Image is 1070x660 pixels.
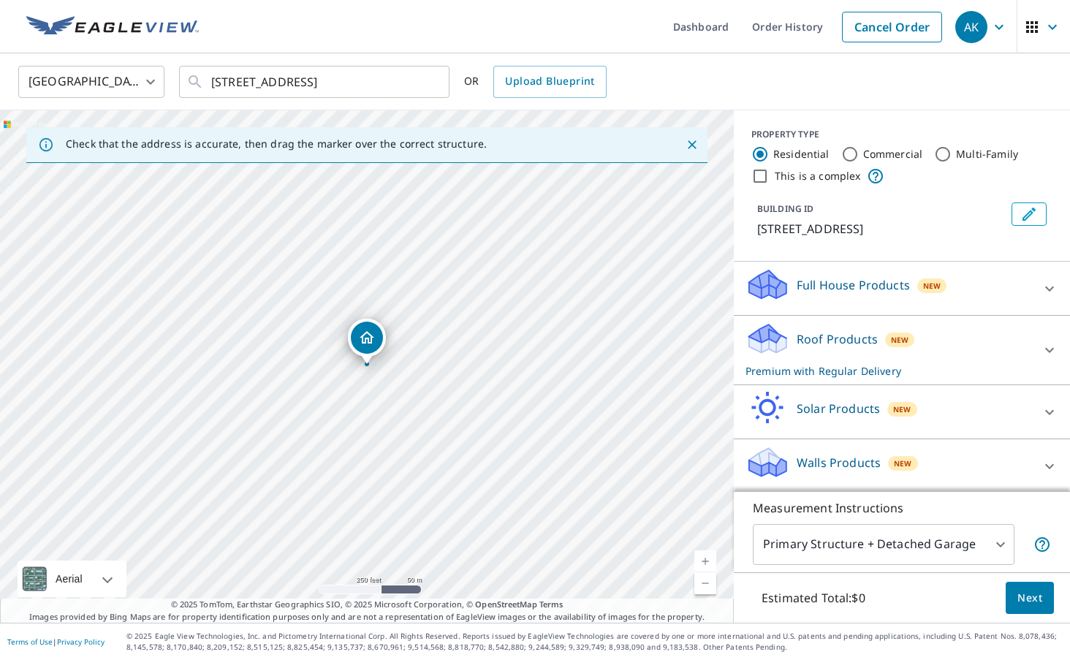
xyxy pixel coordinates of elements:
[475,599,536,610] a: OpenStreetMap
[51,561,87,597] div: Aerial
[505,72,594,91] span: Upload Blueprint
[745,445,1058,487] div: Walls ProductsNew
[18,561,126,597] div: Aerial
[464,66,607,98] div: OR
[26,16,199,38] img: EV Logo
[893,403,911,415] span: New
[751,128,1052,141] div: PROPERTY TYPE
[493,66,606,98] a: Upload Blueprint
[694,550,716,572] a: Current Level 17, Zoom In
[894,458,911,469] span: New
[956,147,1018,162] label: Multi-Family
[775,169,861,183] label: This is a complex
[797,330,878,348] p: Roof Products
[539,599,564,610] a: Terms
[750,582,877,614] p: Estimated Total: $0
[863,147,923,162] label: Commercial
[745,363,1032,379] p: Premium with Regular Delivery
[694,572,716,594] a: Current Level 17, Zoom Out
[757,220,1006,238] p: [STREET_ADDRESS]
[1012,202,1047,226] button: Edit building 1
[842,12,942,42] a: Cancel Order
[7,637,105,646] p: |
[348,319,386,364] div: Dropped pin, building 1, Residential property, 7 Broad Lawn Cir Lancaster, PA 17603
[745,391,1058,433] div: Solar ProductsNew
[745,268,1058,309] div: Full House ProductsNew
[1006,582,1054,615] button: Next
[753,524,1014,565] div: Primary Structure + Detached Garage
[126,631,1063,653] p: © 2025 Eagle View Technologies, Inc. and Pictometry International Corp. All Rights Reserved. Repo...
[891,334,908,346] span: New
[923,280,941,292] span: New
[66,137,487,151] p: Check that the address is accurate, then drag the marker over the correct structure.
[797,400,880,417] p: Solar Products
[171,599,564,611] span: © 2025 TomTom, Earthstar Geographics SIO, © 2025 Microsoft Corporation, ©
[1017,589,1042,607] span: Next
[7,637,53,647] a: Terms of Use
[683,135,702,154] button: Close
[753,499,1051,517] p: Measurement Instructions
[211,61,420,102] input: Search by address or latitude-longitude
[57,637,105,647] a: Privacy Policy
[773,147,830,162] label: Residential
[955,11,987,43] div: AK
[797,454,881,471] p: Walls Products
[745,322,1058,379] div: Roof ProductsNewPremium with Regular Delivery
[1033,536,1051,553] span: Your report will include the primary structure and a detached garage if one exists.
[18,61,164,102] div: [GEOGRAPHIC_DATA]
[797,276,910,294] p: Full House Products
[757,202,813,215] p: BUILDING ID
